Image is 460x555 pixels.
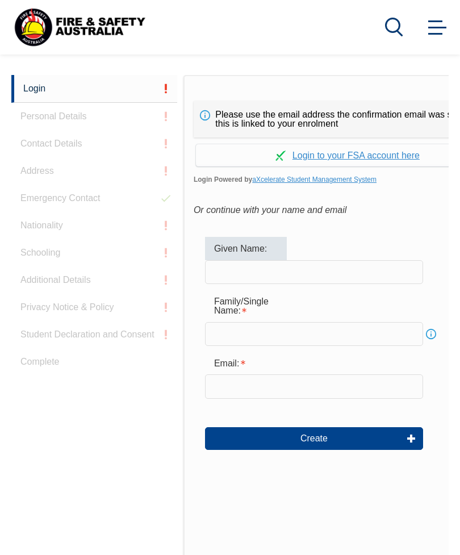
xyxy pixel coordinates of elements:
[275,151,286,161] img: Log in withaxcelerate
[423,326,439,342] a: Info
[11,75,177,103] a: Login
[252,176,377,183] a: aXcelerate Student Management System
[205,353,287,374] div: Email is required.
[205,237,287,260] div: Given Name:
[205,427,423,450] button: Create
[205,291,287,322] div: Family/Single Name is required.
